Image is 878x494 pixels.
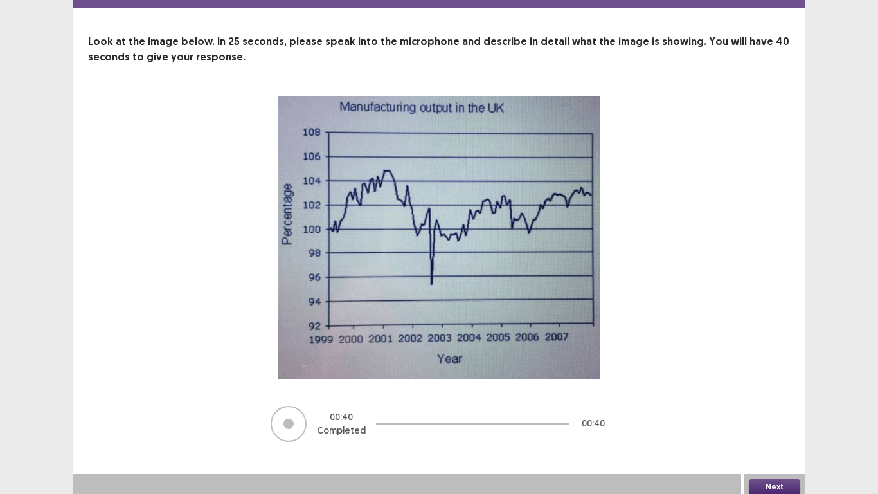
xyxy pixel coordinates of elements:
p: Look at the image below. In 25 seconds, please speak into the microphone and describe in detail w... [88,34,790,65]
p: 00 : 40 [330,410,353,424]
img: image-description [278,96,600,379]
p: Completed [317,424,366,437]
p: 00 : 40 [582,417,605,430]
